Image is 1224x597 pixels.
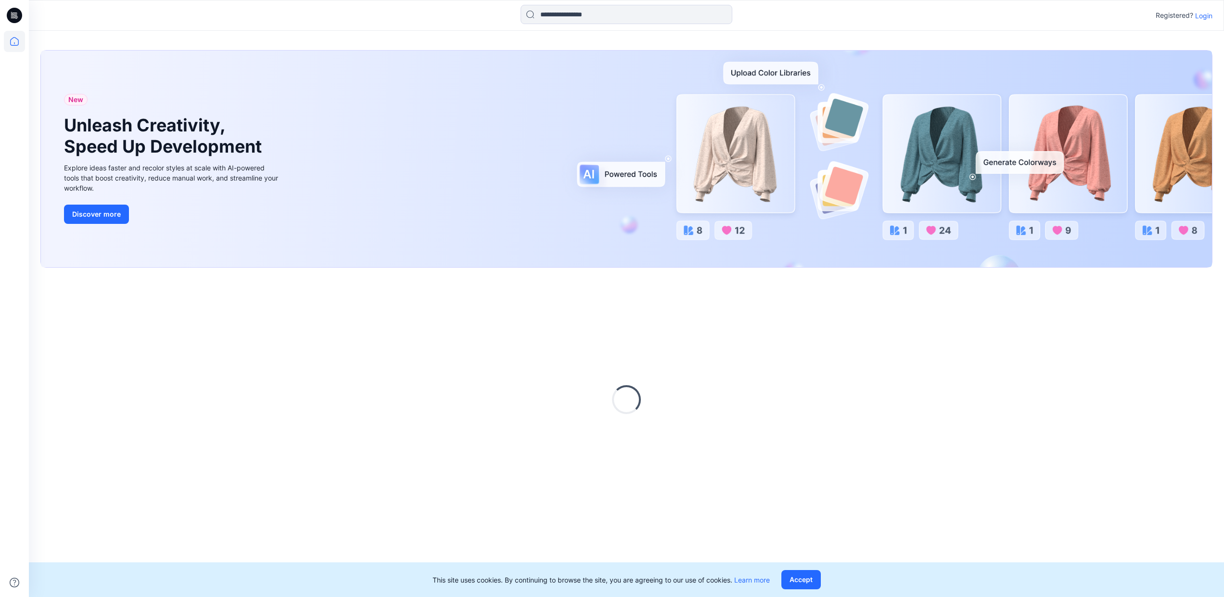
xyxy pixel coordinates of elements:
[64,205,129,224] button: Discover more
[433,575,770,585] p: This site uses cookies. By continuing to browse the site, you are agreeing to our use of cookies.
[734,576,770,584] a: Learn more
[68,94,83,105] span: New
[1195,11,1212,21] p: Login
[64,163,280,193] div: Explore ideas faster and recolor styles at scale with AI-powered tools that boost creativity, red...
[64,205,280,224] a: Discover more
[1156,10,1193,21] p: Registered?
[64,115,266,156] h1: Unleash Creativity, Speed Up Development
[781,570,821,589] button: Accept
